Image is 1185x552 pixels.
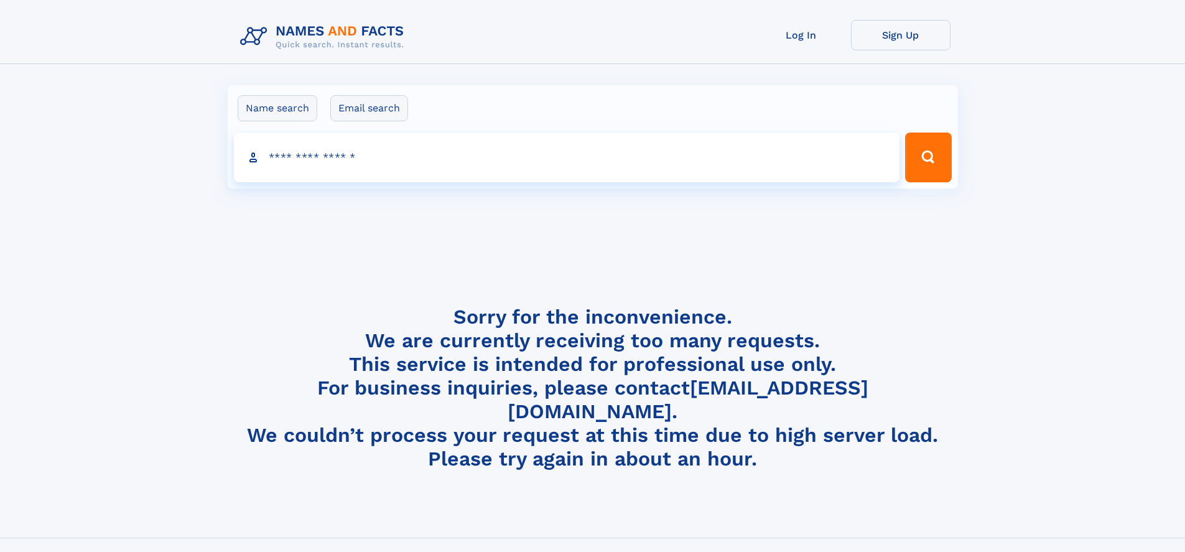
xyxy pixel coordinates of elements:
[751,20,851,50] a: Log In
[508,376,868,423] a: [EMAIL_ADDRESS][DOMAIN_NAME]
[905,133,951,182] button: Search Button
[330,95,408,121] label: Email search
[235,305,950,471] h4: Sorry for the inconvenience. We are currently receiving too many requests. This service is intend...
[238,95,317,121] label: Name search
[851,20,950,50] a: Sign Up
[235,20,414,54] img: Logo Names and Facts
[234,133,900,182] input: search input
